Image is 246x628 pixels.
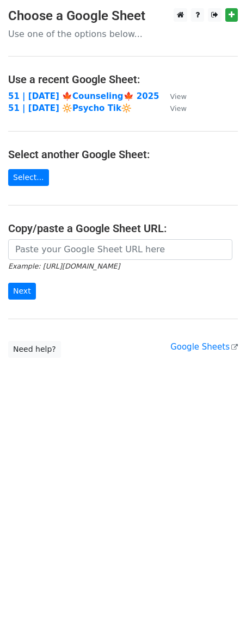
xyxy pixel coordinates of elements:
[170,342,238,352] a: Google Sheets
[159,103,187,113] a: View
[170,104,187,113] small: View
[170,92,187,101] small: View
[8,283,36,300] input: Next
[8,8,238,24] h3: Choose a Google Sheet
[8,262,120,270] small: Example: [URL][DOMAIN_NAME]
[159,91,187,101] a: View
[8,28,238,40] p: Use one of the options below...
[8,169,49,186] a: Select...
[8,239,232,260] input: Paste your Google Sheet URL here
[8,73,238,86] h4: Use a recent Google Sheet:
[8,341,61,358] a: Need help?
[8,91,159,101] a: 51 | [DATE] 🍁Counseling🍁 2025
[8,103,132,113] a: 51 | [DATE] 🔆Psycho Tik🔆
[8,148,238,161] h4: Select another Google Sheet:
[8,222,238,235] h4: Copy/paste a Google Sheet URL:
